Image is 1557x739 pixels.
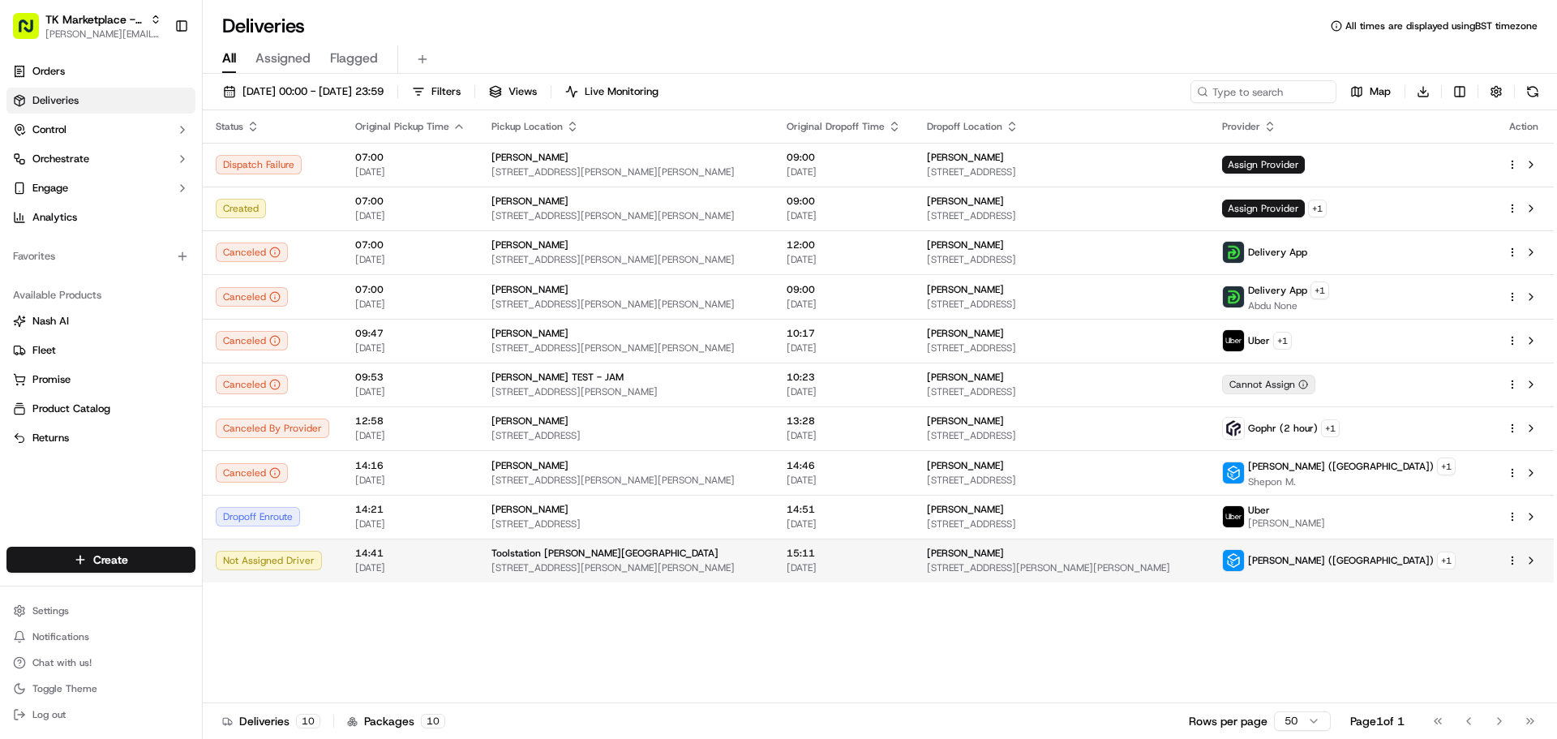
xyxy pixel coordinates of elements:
[1222,375,1315,394] button: Cannot Assign
[1223,506,1244,527] img: uber-new-logo.jpeg
[927,283,1004,296] span: [PERSON_NAME]
[355,151,465,164] span: 07:00
[491,253,761,266] span: [STREET_ADDRESS][PERSON_NAME][PERSON_NAME]
[787,371,901,384] span: 10:23
[1248,460,1434,473] span: [PERSON_NAME] ([GEOGRAPHIC_DATA])
[355,371,465,384] span: 09:53
[6,396,195,422] button: Product Catalog
[222,13,305,39] h1: Deliveries
[222,49,236,68] span: All
[32,314,69,329] span: Nash AI
[216,331,288,350] button: Canceled
[6,58,195,84] a: Orders
[927,415,1004,428] span: [PERSON_NAME]
[491,459,568,472] span: [PERSON_NAME]
[1190,80,1336,103] input: Type to search
[296,714,320,728] div: 10
[355,209,465,222] span: [DATE]
[355,342,465,354] span: [DATE]
[32,93,79,108] span: Deliveries
[32,682,97,695] span: Toggle Theme
[927,518,1196,531] span: [STREET_ADDRESS]
[1308,200,1327,217] button: +1
[491,195,568,208] span: [PERSON_NAME]
[491,342,761,354] span: [STREET_ADDRESS][PERSON_NAME][PERSON_NAME]
[1223,330,1244,351] img: uber-new-logo.jpeg
[355,327,465,340] span: 09:47
[787,195,901,208] span: 09:00
[355,518,465,531] span: [DATE]
[585,84,658,99] span: Live Monitoring
[1222,200,1305,217] span: Assign Provider
[255,49,311,68] span: Assigned
[355,165,465,178] span: [DATE]
[491,165,761,178] span: [STREET_ADDRESS][PERSON_NAME][PERSON_NAME]
[42,105,292,122] input: Got a question? Start typing here...
[6,88,195,114] a: Deliveries
[6,703,195,726] button: Log out
[16,237,29,250] div: 📗
[6,282,195,308] div: Available Products
[355,547,465,560] span: 14:41
[10,229,131,258] a: 📗Knowledge Base
[32,402,110,416] span: Product Catalog
[491,120,563,133] span: Pickup Location
[1248,475,1456,488] span: Shepon M.
[153,235,260,251] span: API Documentation
[787,238,901,251] span: 12:00
[1223,242,1244,263] img: deliveryapp_logo.png
[347,713,445,729] div: Packages
[355,195,465,208] span: 07:00
[32,122,66,137] span: Control
[45,28,161,41] button: [PERSON_NAME][EMAIL_ADDRESS][DOMAIN_NAME]
[1343,80,1398,103] button: Map
[927,253,1196,266] span: [STREET_ADDRESS]
[1222,156,1305,174] span: Assign Provider
[216,287,288,307] div: Canceled
[32,343,56,358] span: Fleet
[482,80,544,103] button: Views
[6,308,195,334] button: Nash AI
[787,209,901,222] span: [DATE]
[6,117,195,143] button: Control
[787,298,901,311] span: [DATE]
[1350,713,1405,729] div: Page 1 of 1
[787,385,901,398] span: [DATE]
[355,459,465,472] span: 14:16
[222,713,320,729] div: Deliveries
[927,238,1004,251] span: [PERSON_NAME]
[6,337,195,363] button: Fleet
[32,372,71,387] span: Promise
[55,155,266,171] div: Start new chat
[927,561,1196,574] span: [STREET_ADDRESS][PERSON_NAME][PERSON_NAME]
[6,625,195,648] button: Notifications
[131,229,267,258] a: 💻API Documentation
[114,274,196,287] a: Powered byPylon
[787,518,901,531] span: [DATE]
[421,714,445,728] div: 10
[1248,246,1307,259] span: Delivery App
[787,415,901,428] span: 13:28
[787,327,901,340] span: 10:17
[32,431,69,445] span: Returns
[927,298,1196,311] span: [STREET_ADDRESS]
[558,80,666,103] button: Live Monitoring
[787,165,901,178] span: [DATE]
[1310,281,1329,299] button: +1
[787,547,901,560] span: 15:11
[927,385,1196,398] span: [STREET_ADDRESS]
[6,243,195,269] div: Favorites
[491,238,568,251] span: [PERSON_NAME]
[1248,284,1307,297] span: Delivery App
[927,209,1196,222] span: [STREET_ADDRESS]
[355,415,465,428] span: 12:58
[45,11,144,28] button: TK Marketplace - TKD
[6,599,195,622] button: Settings
[93,552,128,568] span: Create
[32,630,89,643] span: Notifications
[491,209,761,222] span: [STREET_ADDRESS][PERSON_NAME][PERSON_NAME]
[491,415,568,428] span: [PERSON_NAME]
